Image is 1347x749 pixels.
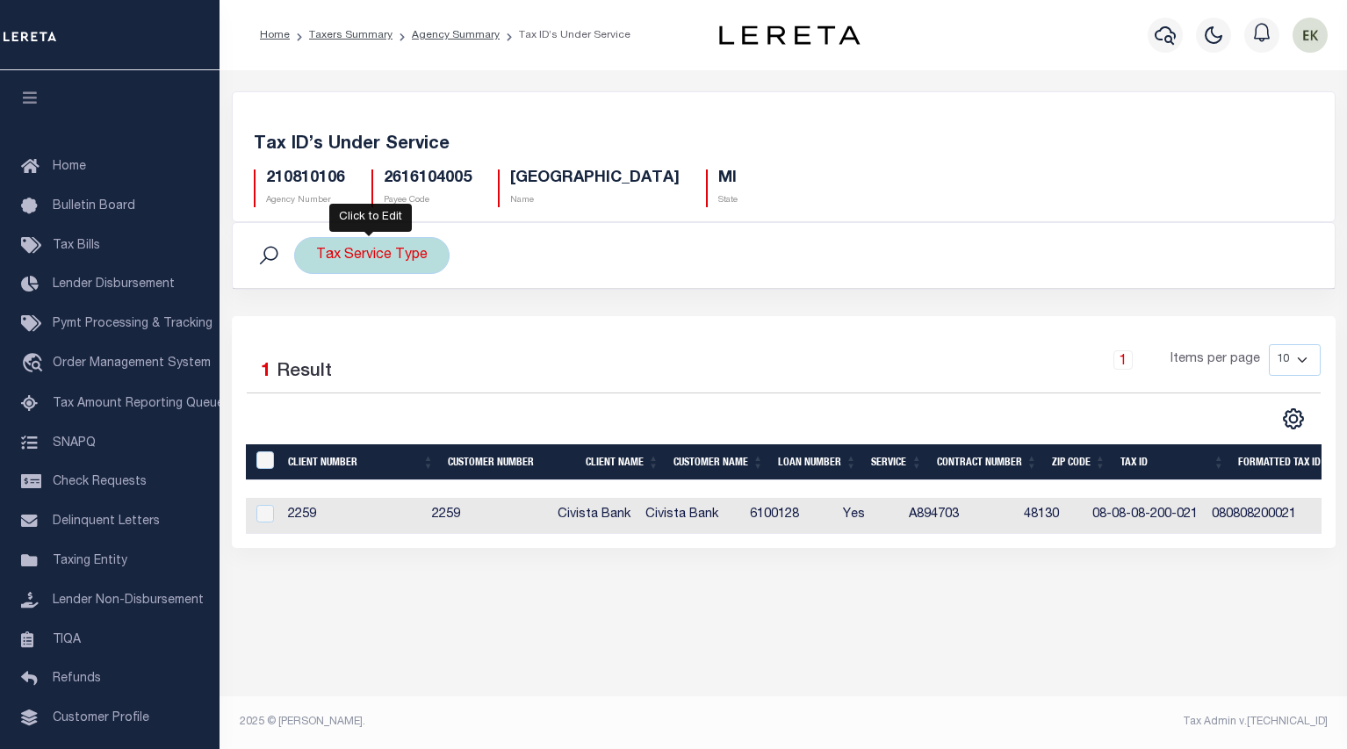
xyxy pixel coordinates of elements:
[1205,498,1317,534] td: 080808200021
[309,30,393,40] a: Taxers Summary
[384,194,472,207] p: Payee Code
[277,358,332,386] label: Result
[441,444,578,480] th: Customer Number
[53,633,81,645] span: TIQA
[551,498,638,534] td: Civista Bank
[425,498,551,534] td: 2259
[281,444,441,480] th: Client Number: activate to sort column ascending
[1231,444,1343,480] th: Formatted Tax ID: activate to sort column ascending
[266,169,345,189] h5: 210810106
[254,134,1314,155] h5: Tax ID’s Under Service
[261,363,271,381] span: 1
[1113,350,1133,370] a: 1
[412,30,500,40] a: Agency Summary
[771,444,864,480] th: Loan Number: activate to sort column ascending
[510,169,680,189] h5: [GEOGRAPHIC_DATA]
[53,278,175,291] span: Lender Disbursement
[53,318,212,330] span: Pymt Processing & Tracking
[836,498,902,534] td: Yes
[246,444,282,480] th: &nbsp;
[329,204,412,232] div: Click to Edit
[1171,350,1260,370] span: Items per page
[53,398,224,410] span: Tax Amount Reporting Queue
[53,200,135,212] span: Bulletin Board
[500,27,630,43] li: Tax ID’s Under Service
[1085,498,1206,534] td: 08-08-08-200-021
[666,444,771,480] th: Customer Name: activate to sort column ascending
[638,498,743,534] td: Civista Bank
[21,353,49,376] i: travel_explore
[53,161,86,173] span: Home
[718,194,738,207] p: State
[53,673,101,685] span: Refunds
[510,194,680,207] p: Name
[1113,444,1232,480] th: Tax ID: activate to sort column ascending
[1017,498,1085,534] td: 48130
[719,25,860,45] img: logo-dark.svg
[1045,444,1113,480] th: Zip Code: activate to sort column ascending
[227,714,784,730] div: 2025 © [PERSON_NAME].
[260,30,290,40] a: Home
[53,240,100,252] span: Tax Bills
[718,169,738,189] h5: MI
[53,515,160,528] span: Delinquent Letters
[53,555,127,567] span: Taxing Entity
[930,444,1045,480] th: Contract Number: activate to sort column ascending
[53,436,96,449] span: SNAPQ
[384,169,472,189] h5: 2616104005
[53,712,149,724] span: Customer Profile
[743,498,836,534] td: 6100128
[281,498,425,534] td: 2259
[579,444,666,480] th: Client Name: activate to sort column ascending
[53,594,204,607] span: Lender Non-Disbursement
[902,498,1017,534] td: A894703
[53,357,211,370] span: Order Management System
[266,194,345,207] p: Agency Number
[796,714,1328,730] div: Tax Admin v.[TECHNICAL_ID]
[294,237,450,274] div: Tax Service Type
[53,476,147,488] span: Check Requests
[864,444,930,480] th: Service: activate to sort column ascending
